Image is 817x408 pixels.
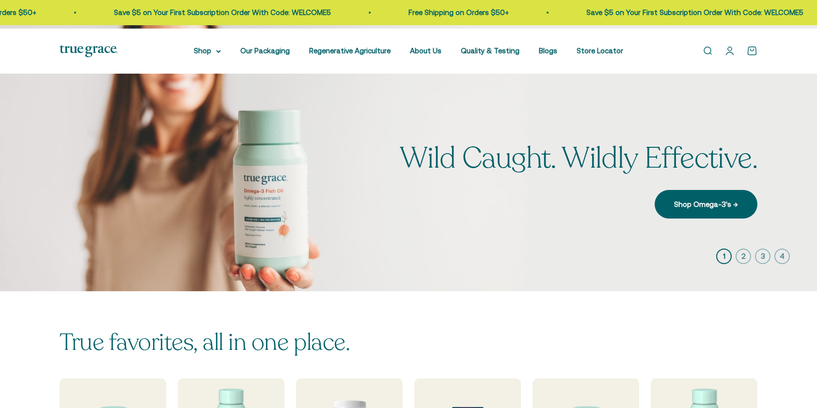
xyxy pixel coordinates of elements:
a: Store Locator [577,47,623,55]
a: About Us [410,47,441,55]
a: Blogs [539,47,557,55]
button: 1 [716,249,732,264]
a: Free Shipping on Orders $50+ [406,8,506,16]
split-lines: True favorites, all in one place. [60,327,350,358]
p: Save $5 on Your First Subscription Order With Code: WELCOME5 [111,7,329,18]
a: Our Packaging [240,47,290,55]
p: Save $5 on Your First Subscription Order With Code: WELCOME5 [584,7,801,18]
split-lines: Wild Caught. Wildly Effective. [400,139,757,178]
button: 2 [736,249,751,264]
a: Quality & Testing [461,47,519,55]
button: 3 [755,249,770,264]
a: Regenerative Agriculture [309,47,391,55]
button: 4 [774,249,790,264]
a: Shop Omega-3's → [655,190,757,218]
summary: Shop [194,45,221,57]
